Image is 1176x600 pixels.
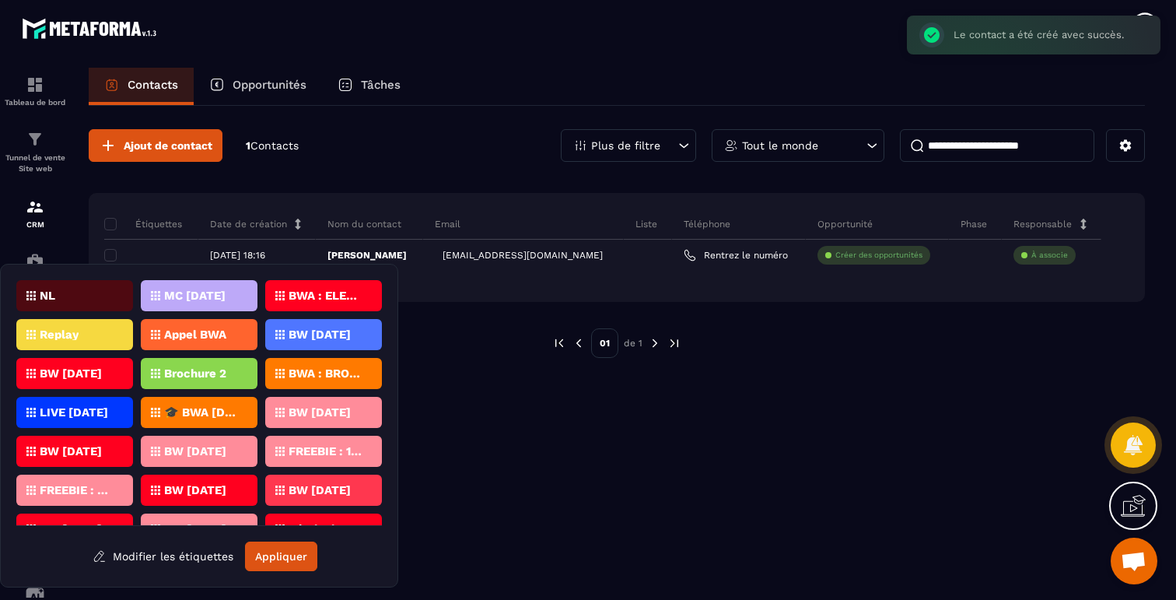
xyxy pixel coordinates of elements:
[635,218,657,230] p: Liste
[89,129,222,162] button: Ajout de contact
[684,218,730,230] p: Téléphone
[245,542,317,571] button: Appliquer
[40,329,79,340] p: Replay
[552,336,566,350] img: prev
[4,153,66,174] p: Tunnel de vente Site web
[40,485,115,496] p: FREEBIE : GUIDE
[40,407,108,418] p: LIVE [DATE]
[4,98,66,107] p: Tableau de bord
[210,250,265,261] p: [DATE] 18:16
[250,139,299,152] span: Contacts
[289,368,364,379] p: BWA : BROCHURE
[40,524,102,535] p: BW [DATE]
[22,14,162,43] img: logo
[289,407,351,418] p: BW [DATE]
[26,252,44,271] img: automations
[81,542,245,570] button: Modifier les étiquettes
[40,290,55,301] p: NL
[128,78,178,92] p: Contacts
[327,249,407,261] p: [PERSON_NAME]
[817,218,873,230] p: Opportunité
[289,524,364,535] p: Séminaire BWA
[289,290,364,301] p: BWA : ELEVES
[4,240,66,295] a: automationsautomationsWebinaire
[591,328,618,358] p: 01
[4,186,66,240] a: formationformationCRM
[40,368,102,379] p: BW [DATE]
[164,368,226,379] p: Brochure 2
[164,407,240,418] p: 🎓 BWA [DATE]
[572,336,586,350] img: prev
[648,336,662,350] img: next
[4,118,66,186] a: formationformationTunnel de vente Site web
[26,75,44,94] img: formation
[742,140,818,151] p: Tout le monde
[289,329,351,340] p: BW [DATE]
[164,524,226,535] p: BW [DATE]
[4,64,66,118] a: formationformationTableau de bord
[233,78,306,92] p: Opportunités
[4,220,66,229] p: CRM
[435,218,460,230] p: Email
[164,446,226,457] p: BW [DATE]
[961,218,987,230] p: Phase
[164,329,226,340] p: Appel BWA
[164,290,226,301] p: MC [DATE]
[1111,538,1157,584] div: Ouvrir le chat
[104,218,182,230] p: Étiquettes
[327,218,401,230] p: Nom du contact
[40,446,102,457] p: BW [DATE]
[289,446,364,457] p: FREEBIE : 10 MIN
[835,250,922,261] p: Créer des opportunités
[210,218,287,230] p: Date de création
[246,139,299,153] p: 1
[624,337,642,349] p: de 1
[89,68,194,105] a: Contacts
[361,78,401,92] p: Tâches
[289,485,351,496] p: BW [DATE]
[1013,218,1072,230] p: Responsable
[194,68,322,105] a: Opportunités
[322,68,416,105] a: Tâches
[591,140,660,151] p: Plus de filtre
[124,138,212,153] span: Ajout de contact
[26,130,44,149] img: formation
[164,485,226,496] p: BW [DATE]
[667,336,681,350] img: next
[26,198,44,216] img: formation
[1031,250,1068,261] p: À associe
